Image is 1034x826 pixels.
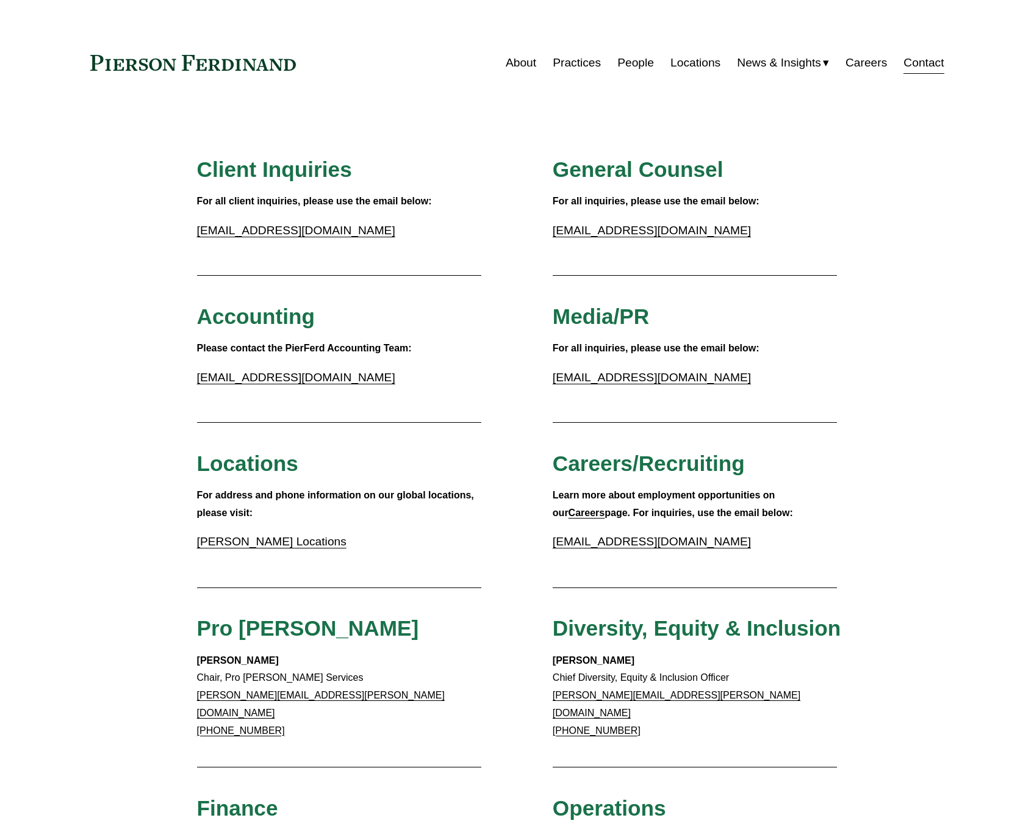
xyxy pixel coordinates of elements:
span: Media/PR [553,304,649,328]
span: Diversity, Equity & Inclusion [553,616,841,640]
strong: For all inquiries, please use the email below: [553,196,759,206]
strong: Please contact the PierFerd Accounting Team: [197,343,412,353]
a: About [506,51,536,74]
span: General Counsel [553,157,723,181]
a: [PERSON_NAME][EMAIL_ADDRESS][PERSON_NAME][DOMAIN_NAME] [553,690,800,718]
a: [EMAIL_ADDRESS][DOMAIN_NAME] [553,371,751,384]
a: [PHONE_NUMBER] [197,725,285,736]
a: [EMAIL_ADDRESS][DOMAIN_NAME] [197,371,395,384]
span: News & Insights [737,52,821,74]
span: Careers/Recruiting [553,451,745,475]
strong: [PERSON_NAME] [197,655,279,666]
a: Contact [903,51,944,74]
a: Careers [846,51,887,74]
span: Client Inquiries [197,157,352,181]
span: Pro [PERSON_NAME] [197,616,419,640]
strong: [PERSON_NAME] [553,655,634,666]
a: Careers [569,508,605,518]
a: [PERSON_NAME][EMAIL_ADDRESS][PERSON_NAME][DOMAIN_NAME] [197,690,445,718]
strong: Learn more about employment opportunities on our [553,490,778,518]
a: People [617,51,654,74]
strong: For address and phone information on our global locations, please visit: [197,490,477,518]
a: folder dropdown [737,51,829,74]
a: Practices [553,51,601,74]
span: Finance [197,796,278,820]
p: Chief Diversity, Equity & Inclusion Officer [553,652,838,740]
a: Locations [670,51,720,74]
a: [EMAIL_ADDRESS][DOMAIN_NAME] [197,224,395,237]
a: [EMAIL_ADDRESS][DOMAIN_NAME] [553,535,751,548]
span: Operations [553,796,666,820]
strong: For all inquiries, please use the email below: [553,343,759,353]
strong: page. For inquiries, use the email below: [605,508,793,518]
strong: For all client inquiries, please use the email below: [197,196,432,206]
a: [PERSON_NAME] Locations [197,535,346,548]
a: [PHONE_NUMBER] [553,725,641,736]
a: [EMAIL_ADDRESS][DOMAIN_NAME] [553,224,751,237]
span: Accounting [197,304,315,328]
p: Chair, Pro [PERSON_NAME] Services [197,652,482,740]
span: Locations [197,451,298,475]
